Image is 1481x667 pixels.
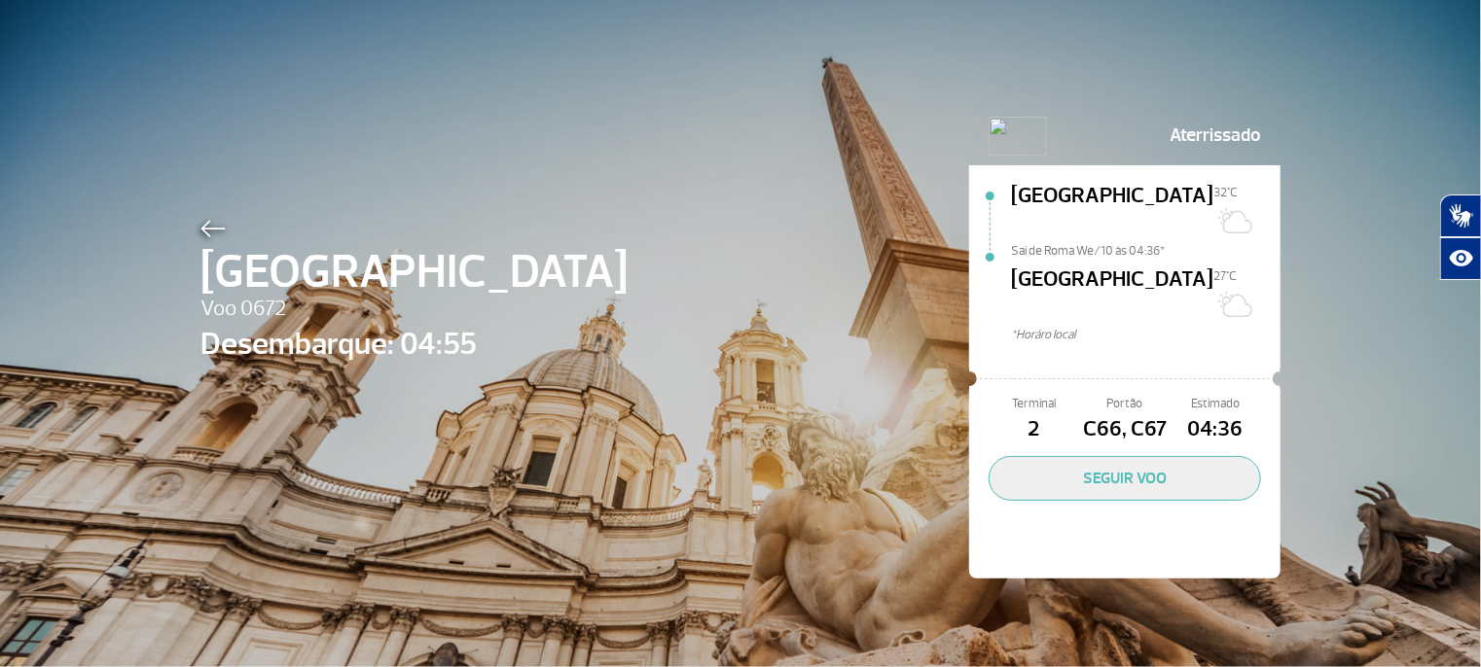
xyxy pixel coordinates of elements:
button: Abrir recursos assistivos. [1440,237,1481,280]
span: Portão [1079,395,1170,413]
span: 2 [989,413,1079,446]
span: [GEOGRAPHIC_DATA] [1011,180,1213,242]
span: 27°C [1213,268,1237,284]
button: Abrir tradutor de língua de sinais. [1440,194,1481,237]
img: Sol com algumas nuvens [1213,285,1252,324]
span: [GEOGRAPHIC_DATA] [1011,263,1213,326]
span: Terminal [989,395,1079,413]
span: C66, C67 [1079,413,1170,446]
span: Estimado [1171,395,1261,413]
span: [GEOGRAPHIC_DATA] [200,237,628,307]
span: Sai de Roma We/10 às 04:36* [1011,242,1281,256]
span: Desembarque: 04:55 [200,321,628,368]
span: 32°C [1213,185,1238,200]
span: Aterrissado [1170,117,1261,156]
span: *Horáro local [1011,326,1281,344]
button: SEGUIR VOO [989,456,1261,501]
span: Voo 0672 [200,293,628,326]
div: Plugin de acessibilidade da Hand Talk. [1440,194,1481,280]
span: 04:36 [1171,413,1261,446]
img: Sol com algumas nuvens [1213,201,1252,240]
